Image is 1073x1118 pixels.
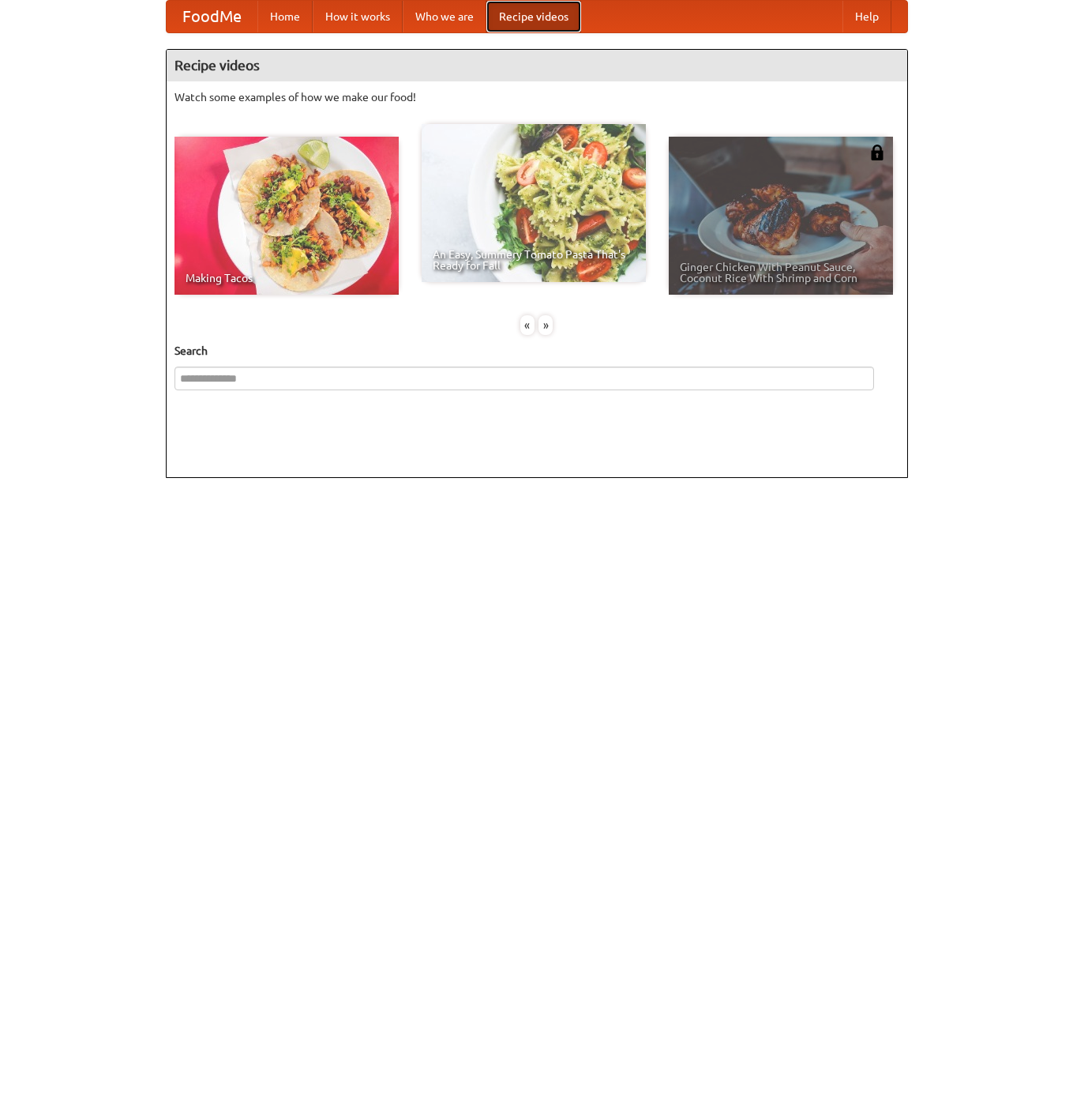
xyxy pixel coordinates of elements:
a: How it works [313,1,403,32]
img: 483408.png [869,145,885,160]
div: » [538,315,553,335]
h5: Search [174,343,899,359]
a: Who we are [403,1,486,32]
a: Making Tacos [174,137,399,295]
a: Help [842,1,891,32]
h4: Recipe videos [167,50,907,81]
div: « [520,315,535,335]
a: Recipe videos [486,1,581,32]
span: An Easy, Summery Tomato Pasta That's Ready for Fall [433,249,635,271]
p: Watch some examples of how we make our food! [174,89,899,105]
a: Home [257,1,313,32]
a: FoodMe [167,1,257,32]
a: An Easy, Summery Tomato Pasta That's Ready for Fall [422,124,646,282]
span: Making Tacos [186,273,388,284]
